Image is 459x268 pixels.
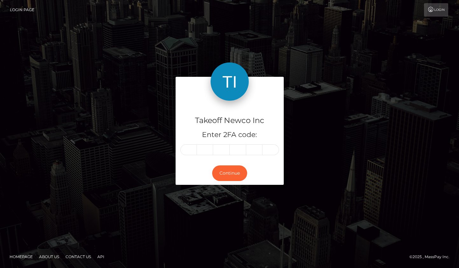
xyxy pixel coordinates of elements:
a: About Us [37,252,62,262]
h5: Enter 2FA code: [180,130,279,140]
button: Continue [212,165,247,181]
a: API [95,252,107,262]
img: Takeoff Newco Inc [211,62,249,101]
h4: Takeoff Newco Inc [180,115,279,126]
a: Contact Us [63,252,94,262]
a: Homepage [7,252,35,262]
a: Login [424,3,448,17]
a: Login Page [10,3,34,17]
div: © 2025 , MassPay Inc. [409,253,454,260]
